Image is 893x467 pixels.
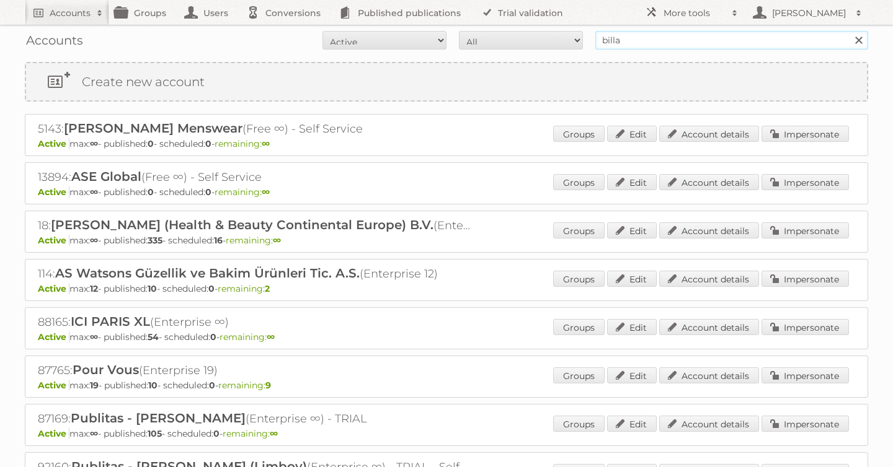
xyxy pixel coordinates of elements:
span: remaining: [218,283,270,294]
strong: 54 [148,331,159,343]
p: max: - published: - scheduled: - [38,186,855,198]
h2: More tools [664,7,726,19]
span: Active [38,380,69,391]
strong: 10 [148,283,157,294]
a: Impersonate [762,271,849,287]
span: [PERSON_NAME] (Health & Beauty Continental Europe) B.V. [51,217,433,232]
span: ICI PARIS XL [71,314,150,329]
a: Edit [607,319,657,335]
strong: ∞ [90,331,98,343]
a: Impersonate [762,174,849,190]
h2: 114: (Enterprise 12) [38,266,472,282]
strong: 0 [148,138,154,149]
p: max: - published: - scheduled: - [38,283,855,294]
span: remaining: [223,428,278,439]
a: Account details [659,319,759,335]
strong: 19 [90,380,99,391]
a: Groups [553,174,605,190]
span: remaining: [220,331,275,343]
a: Groups [553,416,605,432]
strong: 10 [148,380,158,391]
strong: ∞ [90,235,98,246]
a: Groups [553,222,605,238]
a: Impersonate [762,367,849,383]
span: Pour Vous [73,362,139,377]
strong: ∞ [273,235,281,246]
h2: Accounts [50,7,91,19]
a: Impersonate [762,416,849,432]
span: [PERSON_NAME] Menswear [64,121,242,136]
a: Edit [607,416,657,432]
strong: 9 [265,380,271,391]
a: Edit [607,367,657,383]
span: remaining: [226,235,281,246]
strong: 0 [213,428,220,439]
span: Active [38,235,69,246]
h2: 87169: (Enterprise ∞) - TRIAL [38,411,472,427]
a: Impersonate [762,126,849,142]
a: Edit [607,126,657,142]
a: Account details [659,367,759,383]
span: Active [38,186,69,198]
a: Groups [553,319,605,335]
strong: 105 [148,428,162,439]
a: Edit [607,222,657,238]
h2: 18: (Enterprise ∞) [38,217,472,234]
strong: ∞ [262,138,270,149]
strong: 0 [210,331,216,343]
p: max: - published: - scheduled: - [38,380,855,391]
h2: 88165: (Enterprise ∞) [38,314,472,330]
a: Groups [553,367,605,383]
a: Groups [553,126,605,142]
strong: 0 [209,380,215,391]
strong: 16 [214,235,223,246]
strong: ∞ [90,138,98,149]
span: AS Watsons Güzellik ve Bakim Ürünleri Tic. A.S. [55,266,360,281]
a: Edit [607,271,657,287]
a: Groups [553,271,605,287]
a: Account details [659,174,759,190]
span: remaining: [218,380,271,391]
h2: 5143: (Free ∞) - Self Service [38,121,472,137]
h2: 13894: (Free ∞) - Self Service [38,169,472,185]
span: remaining: [215,186,270,198]
strong: ∞ [90,186,98,198]
a: Create new account [26,63,867,100]
span: remaining: [215,138,270,149]
strong: 2 [265,283,270,294]
strong: ∞ [270,428,278,439]
strong: 0 [205,138,211,149]
strong: ∞ [90,428,98,439]
strong: 12 [90,283,98,294]
span: Active [38,331,69,343]
strong: ∞ [267,331,275,343]
a: Account details [659,416,759,432]
h2: [PERSON_NAME] [769,7,850,19]
p: max: - published: - scheduled: - [38,428,855,439]
span: ASE Global [71,169,141,184]
a: Account details [659,126,759,142]
p: max: - published: - scheduled: - [38,235,855,246]
strong: 0 [148,186,154,198]
span: Active [38,138,69,149]
h2: 87765: (Enterprise 19) [38,362,472,378]
a: Account details [659,271,759,287]
a: Impersonate [762,319,849,335]
span: Active [38,283,69,294]
strong: 0 [205,186,211,198]
a: Edit [607,174,657,190]
strong: 0 [208,283,215,294]
strong: ∞ [262,186,270,198]
strong: 335 [148,235,162,246]
span: Active [38,428,69,439]
a: Account details [659,222,759,238]
span: Publitas - [PERSON_NAME] [71,411,246,426]
p: max: - published: - scheduled: - [38,331,855,343]
p: max: - published: - scheduled: - [38,138,855,149]
a: Impersonate [762,222,849,238]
